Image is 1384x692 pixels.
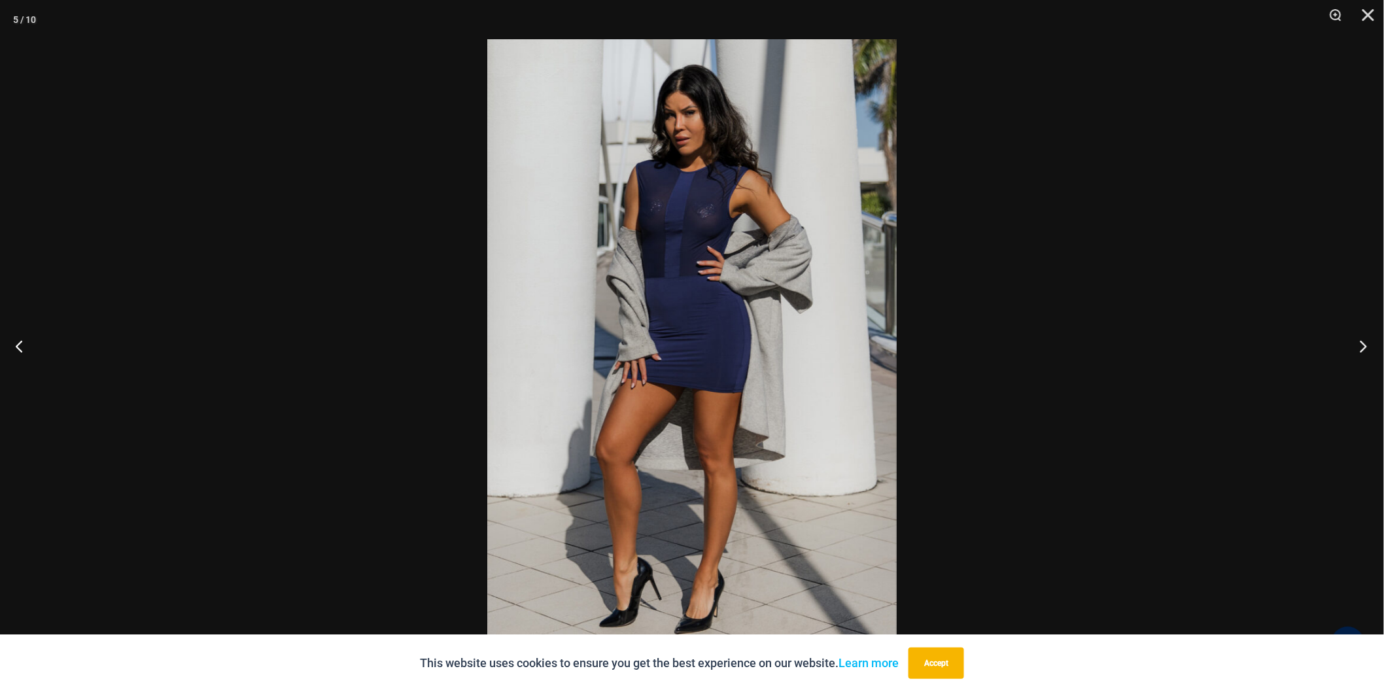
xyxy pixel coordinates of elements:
[420,653,899,673] p: This website uses cookies to ensure you get the best experience on our website.
[839,656,899,670] a: Learn more
[1335,313,1384,379] button: Next
[13,10,36,29] div: 5 / 10
[908,648,964,679] button: Accept
[487,39,897,653] img: Desire Me Navy 5192 Dress 01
